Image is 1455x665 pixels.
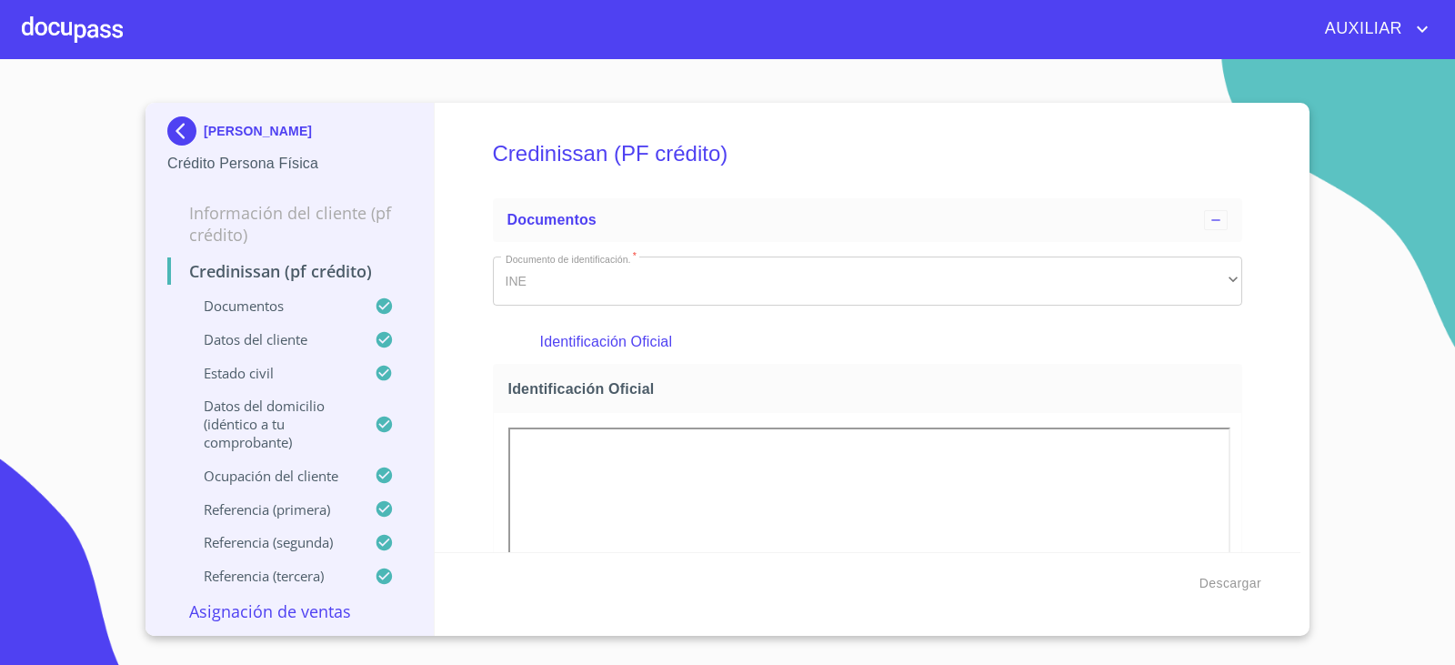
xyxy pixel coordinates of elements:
button: account of current user [1311,15,1433,44]
img: Docupass spot blue [167,116,204,146]
span: Documentos [507,212,597,227]
p: [PERSON_NAME] [204,124,312,138]
p: Documentos [167,297,375,315]
p: Datos del cliente [167,330,375,348]
p: Estado civil [167,364,375,382]
p: Referencia (primera) [167,500,375,519]
div: [PERSON_NAME] [167,116,412,153]
p: Credinissan (PF crédito) [167,260,412,282]
div: Documentos [493,198,1243,242]
p: Crédito Persona Física [167,153,412,175]
span: Descargar [1199,572,1261,595]
p: Información del cliente (PF crédito) [167,202,412,246]
p: Ocupación del Cliente [167,467,375,485]
p: Identificación Oficial [540,331,1195,353]
p: Referencia (segunda) [167,533,375,551]
div: INE [493,257,1243,306]
p: Referencia (tercera) [167,567,375,585]
span: Identificación Oficial [508,379,1235,398]
button: Descargar [1192,567,1269,600]
h5: Credinissan (PF crédito) [493,116,1243,191]
p: Asignación de Ventas [167,600,412,622]
p: Datos del domicilio (idéntico a tu comprobante) [167,397,375,451]
span: AUXILIAR [1311,15,1411,44]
